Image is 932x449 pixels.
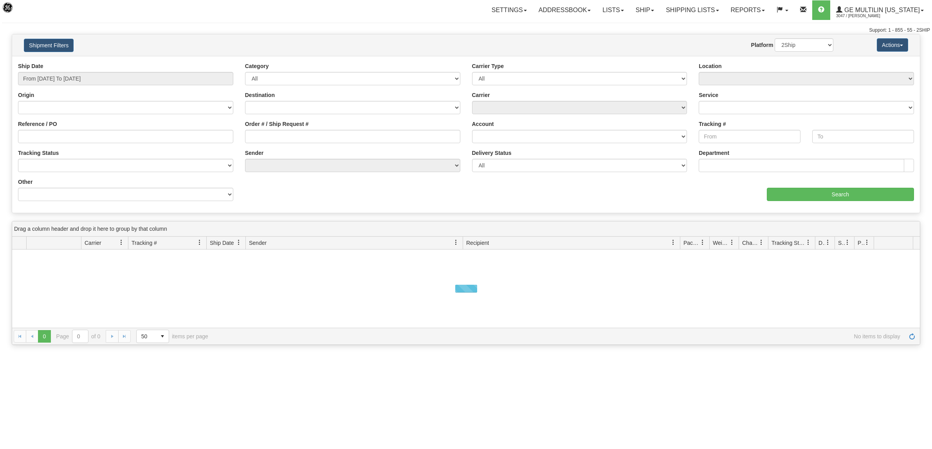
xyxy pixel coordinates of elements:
div: grid grouping header [12,221,920,237]
span: Packages [683,239,700,247]
label: Ship Date [18,62,43,70]
label: Tracking # [699,120,726,128]
a: Carrier filter column settings [115,236,128,249]
span: No items to display [219,333,900,339]
input: To [812,130,914,143]
label: Tracking Status [18,149,59,157]
span: GE Multilin [US_STATE] [842,7,920,13]
button: Actions [877,38,908,52]
span: 3047 / [PERSON_NAME] [836,12,895,20]
label: Origin [18,91,34,99]
a: Recipient filter column settings [667,236,680,249]
span: Ship Date [210,239,234,247]
label: Category [245,62,269,70]
a: Lists [597,0,629,20]
a: Reports [725,0,771,20]
a: Shipping lists [660,0,725,20]
label: Sender [245,149,263,157]
label: Carrier Type [472,62,504,70]
a: Settings [486,0,533,20]
a: GE Multilin [US_STATE] 3047 / [PERSON_NAME] [830,0,930,20]
span: 50 [141,332,151,340]
span: Page of 0 [56,330,101,343]
span: Tracking # [132,239,157,247]
input: From [699,130,800,143]
a: Tracking # filter column settings [193,236,206,249]
label: Destination [245,91,275,99]
label: Delivery Status [472,149,512,157]
a: Weight filter column settings [725,236,739,249]
span: Shipment Issues [838,239,845,247]
input: Search [767,188,914,201]
a: Packages filter column settings [696,236,709,249]
label: Carrier [472,91,490,99]
span: Tracking Status [772,239,806,247]
span: Pickup Status [858,239,864,247]
a: Addressbook [533,0,597,20]
a: Ship [630,0,660,20]
label: Service [699,91,718,99]
a: Tracking Status filter column settings [802,236,815,249]
span: Sender [249,239,267,247]
span: items per page [136,330,208,343]
span: select [156,330,169,343]
span: Delivery Status [818,239,825,247]
label: Department [699,149,729,157]
span: Page 0 [38,330,50,343]
a: Sender filter column settings [449,236,463,249]
span: Carrier [85,239,101,247]
span: Weight [713,239,729,247]
a: Charge filter column settings [755,236,768,249]
a: Ship Date filter column settings [232,236,245,249]
a: Delivery Status filter column settings [821,236,835,249]
label: Reference / PO [18,120,57,128]
img: logo3047.jpg [2,2,42,22]
a: Refresh [906,330,918,343]
span: Recipient [466,239,489,247]
a: Shipment Issues filter column settings [841,236,854,249]
label: Order # / Ship Request # [245,120,309,128]
span: Charge [742,239,759,247]
div: Support: 1 - 855 - 55 - 2SHIP [2,27,930,34]
span: Page sizes drop down [136,330,169,343]
label: Account [472,120,494,128]
label: Platform [751,41,773,49]
label: Location [699,62,721,70]
label: Other [18,178,32,186]
button: Shipment Filters [24,39,74,52]
a: Pickup Status filter column settings [860,236,874,249]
